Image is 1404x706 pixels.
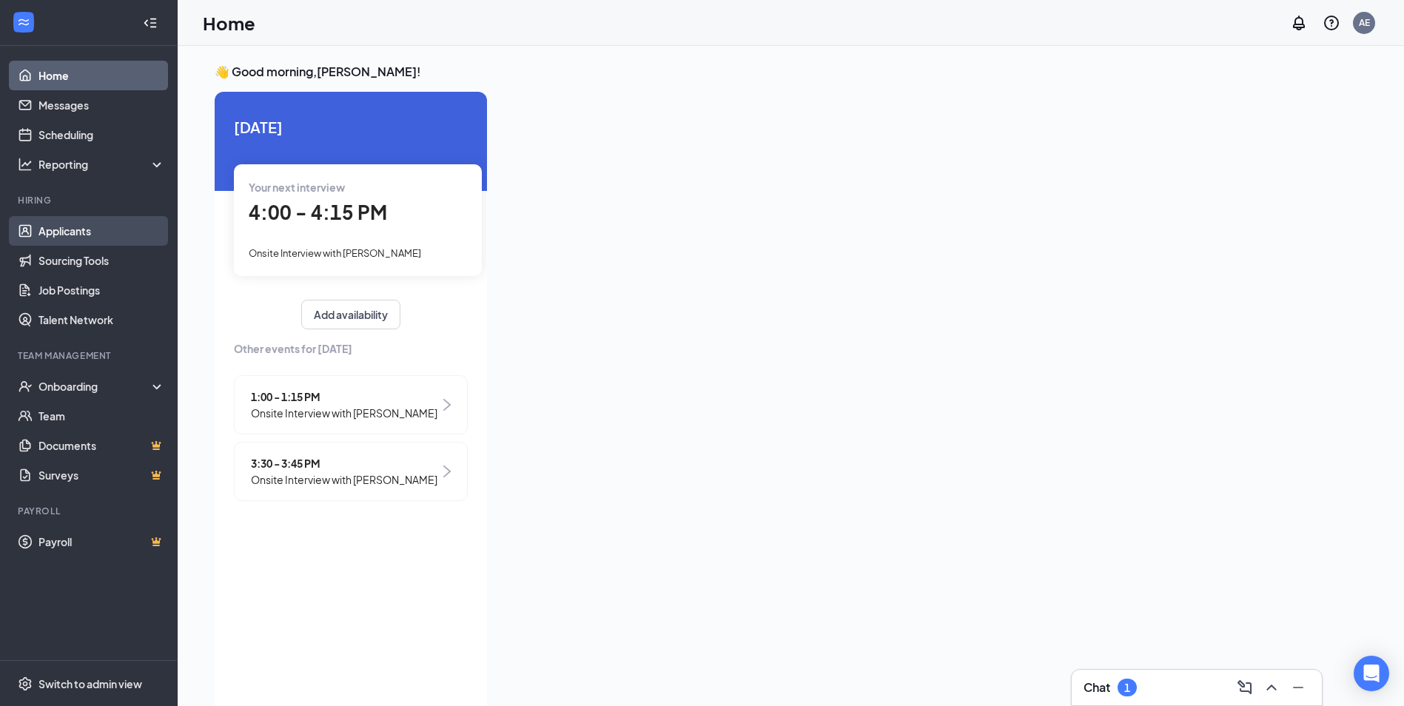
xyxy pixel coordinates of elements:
[143,16,158,30] svg: Collapse
[38,246,165,275] a: Sourcing Tools
[251,405,437,421] span: Onsite Interview with [PERSON_NAME]
[1233,676,1257,699] button: ComposeMessage
[1354,656,1389,691] div: Open Intercom Messenger
[301,300,400,329] button: Add availability
[38,275,165,305] a: Job Postings
[38,120,165,149] a: Scheduling
[18,349,162,362] div: Team Management
[18,505,162,517] div: Payroll
[38,676,142,691] div: Switch to admin view
[251,455,437,471] span: 3:30 - 3:45 PM
[249,200,387,224] span: 4:00 - 4:15 PM
[1124,682,1130,694] div: 1
[38,527,165,557] a: PayrollCrown
[38,216,165,246] a: Applicants
[18,194,162,206] div: Hiring
[1260,676,1283,699] button: ChevronUp
[38,460,165,490] a: SurveysCrown
[38,157,166,172] div: Reporting
[38,379,152,394] div: Onboarding
[18,157,33,172] svg: Analysis
[1359,16,1370,29] div: AE
[251,389,437,405] span: 1:00 - 1:15 PM
[38,401,165,431] a: Team
[16,15,31,30] svg: WorkstreamLogo
[1290,14,1308,32] svg: Notifications
[18,676,33,691] svg: Settings
[251,471,437,488] span: Onsite Interview with [PERSON_NAME]
[38,90,165,120] a: Messages
[1084,679,1110,696] h3: Chat
[234,115,468,138] span: [DATE]
[1286,676,1310,699] button: Minimize
[249,247,421,259] span: Onsite Interview with [PERSON_NAME]
[249,181,345,194] span: Your next interview
[1236,679,1254,696] svg: ComposeMessage
[215,64,1328,80] h3: 👋 Good morning, [PERSON_NAME] !
[18,379,33,394] svg: UserCheck
[1323,14,1340,32] svg: QuestionInfo
[1289,679,1307,696] svg: Minimize
[38,305,165,334] a: Talent Network
[38,431,165,460] a: DocumentsCrown
[38,61,165,90] a: Home
[1263,679,1280,696] svg: ChevronUp
[203,10,255,36] h1: Home
[234,340,468,357] span: Other events for [DATE]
